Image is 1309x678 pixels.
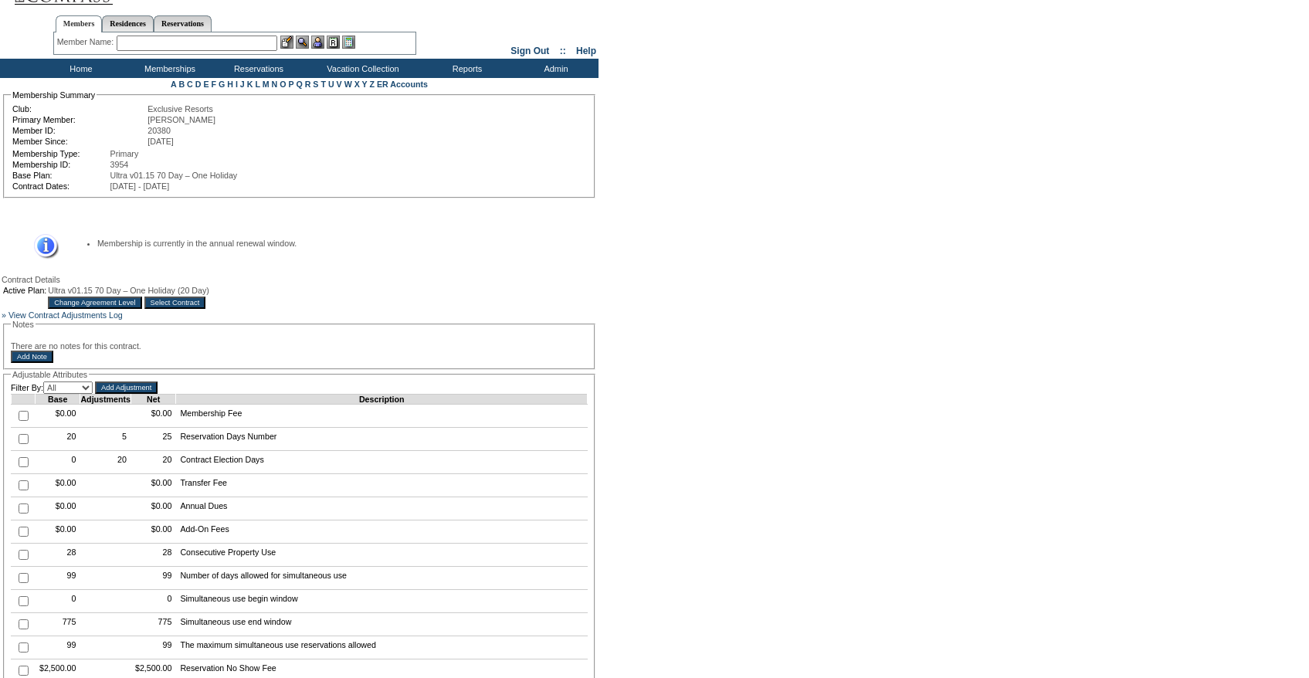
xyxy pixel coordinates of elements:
[36,497,80,520] td: $0.00
[344,80,352,89] a: W
[11,381,93,394] td: Filter By:
[289,80,294,89] a: P
[280,80,286,89] a: O
[311,36,324,49] img: Impersonate
[296,36,309,49] img: View
[57,36,117,49] div: Member Name:
[377,80,428,89] a: ER Accounts
[320,80,326,89] a: T
[510,46,549,56] a: Sign Out
[102,15,154,32] a: Residences
[369,80,375,89] a: Z
[12,171,109,180] td: Base Plan:
[354,80,360,89] a: X
[219,80,225,89] a: G
[12,115,146,124] td: Primary Member:
[305,80,311,89] a: R
[187,80,193,89] a: C
[255,80,259,89] a: L
[176,395,588,405] td: Description
[176,428,588,451] td: Reservation Days Number
[362,80,368,89] a: Y
[56,15,103,32] a: Members
[176,497,588,520] td: Annual Dues
[131,590,175,613] td: 0
[176,544,588,567] td: Consecutive Property Use
[80,428,131,451] td: 5
[176,590,588,613] td: Simultaneous use begin window
[327,36,340,49] img: Reservations
[280,36,293,49] img: b_edit.gif
[36,613,80,636] td: 775
[110,171,238,180] span: Ultra v01.15 70 Day – One Holiday
[227,80,233,89] a: H
[36,451,80,474] td: 0
[342,36,355,49] img: b_calculator.gif
[36,405,80,428] td: $0.00
[148,115,215,124] span: [PERSON_NAME]
[36,636,80,659] td: 99
[195,80,202,89] a: D
[211,80,216,89] a: F
[510,59,599,78] td: Admin
[11,351,53,363] input: Add Note
[3,286,46,295] td: Active Plan:
[131,613,175,636] td: 775
[97,239,572,248] li: Membership is currently in the annual renewal window.
[124,59,212,78] td: Memberships
[296,80,302,89] a: Q
[131,474,175,497] td: $0.00
[131,636,175,659] td: 99
[11,90,97,100] legend: Membership Summary
[24,234,59,259] img: Information Message
[12,149,109,158] td: Membership Type:
[131,544,175,567] td: 28
[131,567,175,590] td: 99
[176,520,588,544] td: Add-On Fees
[576,46,596,56] a: Help
[11,370,89,379] legend: Adjustable Attributes
[35,59,124,78] td: Home
[2,275,597,284] div: Contract Details
[176,474,588,497] td: Transfer Fee
[12,160,109,169] td: Membership ID:
[560,46,566,56] span: ::
[148,104,213,114] span: Exclusive Resorts
[301,59,421,78] td: Vacation Collection
[80,395,131,405] td: Adjustments
[110,160,129,169] span: 3954
[36,474,80,497] td: $0.00
[176,636,588,659] td: The maximum simultaneous use reservations allowed
[421,59,510,78] td: Reports
[212,59,301,78] td: Reservations
[240,80,245,89] a: J
[148,137,174,146] span: [DATE]
[144,297,206,309] input: Select Contract
[131,428,175,451] td: 25
[48,286,209,295] span: Ultra v01.15 70 Day – One Holiday (20 Day)
[95,381,158,394] input: Add Adjustment
[272,80,278,89] a: N
[110,149,139,158] span: Primary
[110,181,170,191] span: [DATE] - [DATE]
[236,80,238,89] a: I
[80,451,131,474] td: 20
[328,80,334,89] a: U
[131,395,175,405] td: Net
[48,297,141,309] input: Change Agreement Level
[36,428,80,451] td: 20
[178,80,185,89] a: B
[131,451,175,474] td: 20
[12,181,109,191] td: Contract Dates:
[148,126,171,135] span: 20380
[11,341,141,351] span: There are no notes for this contract.
[36,395,80,405] td: Base
[12,126,146,135] td: Member ID:
[171,80,176,89] a: A
[36,544,80,567] td: 28
[176,567,588,590] td: Number of days allowed for simultaneous use
[337,80,342,89] a: V
[2,310,123,320] a: » View Contract Adjustments Log
[176,613,588,636] td: Simultaneous use end window
[131,520,175,544] td: $0.00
